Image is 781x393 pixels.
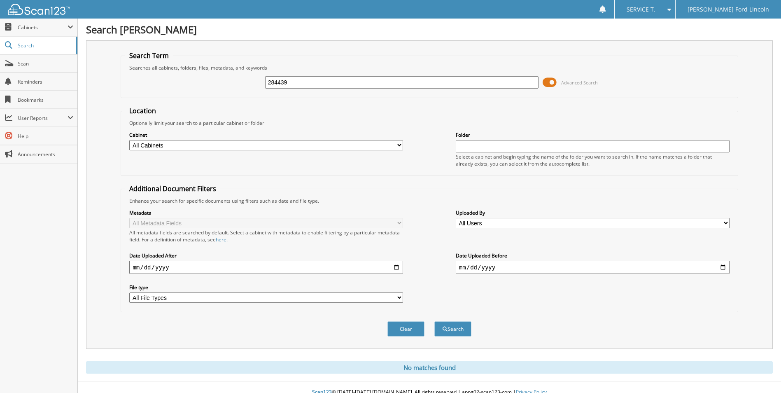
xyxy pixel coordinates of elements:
[129,261,403,274] input: start
[129,131,403,138] label: Cabinet
[18,115,68,122] span: User Reports
[86,361,773,374] div: No matches found
[18,133,73,140] span: Help
[129,284,403,291] label: File type
[434,321,471,337] button: Search
[129,229,403,243] div: All metadata fields are searched by default. Select a cabinet with metadata to enable filtering b...
[561,80,598,86] span: Advanced Search
[18,24,68,31] span: Cabinets
[456,131,730,138] label: Folder
[18,42,72,49] span: Search
[125,119,733,126] div: Optionally limit your search to a particular cabinet or folder
[456,261,730,274] input: end
[8,4,70,15] img: scan123-logo-white.svg
[688,7,769,12] span: [PERSON_NAME] Ford Lincoln
[125,197,733,204] div: Enhance your search for specific documents using filters such as date and file type.
[18,78,73,85] span: Reminders
[456,153,730,167] div: Select a cabinet and begin typing the name of the folder you want to search in. If the name match...
[387,321,424,337] button: Clear
[18,96,73,103] span: Bookmarks
[125,51,173,60] legend: Search Term
[125,184,220,193] legend: Additional Document Filters
[456,252,730,259] label: Date Uploaded Before
[18,151,73,158] span: Announcements
[740,353,781,393] iframe: Chat Widget
[456,209,730,216] label: Uploaded By
[216,236,226,243] a: here
[86,23,773,36] h1: Search [PERSON_NAME]
[627,7,655,12] span: SERVICE T.
[129,252,403,259] label: Date Uploaded After
[129,209,403,216] label: Metadata
[125,106,160,115] legend: Location
[18,60,73,67] span: Scan
[125,64,733,71] div: Searches all cabinets, folders, files, metadata, and keywords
